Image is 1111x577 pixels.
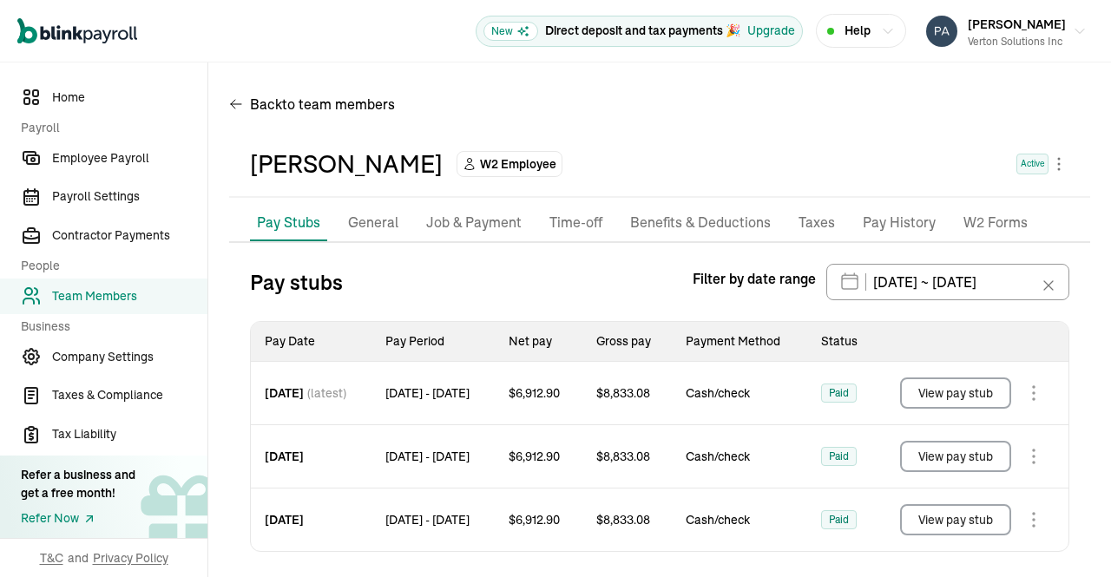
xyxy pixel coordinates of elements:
p: Job & Payment [426,212,522,234]
p: Pay Stubs [257,212,320,233]
h3: Pay stubs [250,268,343,296]
span: People [21,257,197,275]
span: Help [845,22,871,40]
span: Paid [829,448,849,465]
span: [DATE] [265,511,304,528]
span: [PERSON_NAME] [968,16,1066,32]
span: Filter by date range [693,268,816,289]
span: Active [1016,154,1049,174]
span: [DATE] - [DATE] [385,511,470,528]
div: [PERSON_NAME] [250,146,443,182]
span: [DATE] [265,384,304,402]
span: Contractor Payments [52,226,207,245]
span: Privacy Policy [93,549,168,567]
span: (latest) [307,384,346,402]
p: Direct deposit and tax payments 🎉 [545,22,740,40]
p: Time-off [549,212,602,234]
span: Paid [829,511,849,528]
span: $ 6,912.90 [509,511,560,528]
span: Business [21,318,197,336]
span: Cash/check [686,448,793,465]
button: [PERSON_NAME]Verton Solutions Inc [919,10,1094,53]
a: Refer Now [21,509,135,528]
span: Cash/check [686,384,793,402]
span: [DATE] [265,448,304,465]
button: Backto team members [229,83,395,125]
span: Back [250,94,395,115]
span: $ 8,833.08 [596,384,650,402]
span: Tax Liability [52,425,207,443]
p: W2 Forms [963,212,1028,234]
div: Refer a business and get a free month! [21,466,135,502]
span: W2 Employee [480,155,556,173]
span: [DATE] - [DATE] [385,384,470,402]
iframe: Chat Widget [1024,494,1111,577]
button: View pay stub [900,504,1011,535]
input: XX/XX/XX ~ XX/XX/XX [826,264,1069,300]
button: View pay stub [900,377,1011,409]
span: Payroll [21,119,197,137]
p: Pay History [863,212,936,234]
span: Team Members [52,287,207,305]
span: Employee Payroll [52,149,207,167]
span: Home [52,89,207,107]
span: Cash/check [686,511,793,528]
th: Net pay [495,322,582,362]
span: Payroll Settings [52,187,207,206]
span: Company Settings [52,348,207,366]
span: $ 8,833.08 [596,448,650,465]
th: Pay Period [371,322,495,362]
span: [DATE] - [DATE] [385,448,470,465]
span: Paid [829,384,849,402]
p: Taxes [799,212,835,234]
p: General [348,212,398,234]
p: Benefits & Deductions [630,212,771,234]
th: Status [807,322,878,362]
span: $ 6,912.90 [509,448,560,465]
th: Payment Method [672,322,807,362]
th: Gross pay [582,322,673,362]
span: to team members [282,94,395,115]
span: Taxes & Compliance [52,386,207,404]
span: $ 8,833.08 [596,511,650,528]
span: $ 6,912.90 [509,384,560,402]
nav: Global [17,6,137,56]
div: Verton Solutions Inc [968,34,1066,49]
span: New [483,22,538,41]
button: View pay stub [900,441,1011,472]
button: Help [816,14,906,48]
button: Upgrade [747,22,795,40]
span: T&C [40,549,63,567]
th: Pay Date [251,322,371,362]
